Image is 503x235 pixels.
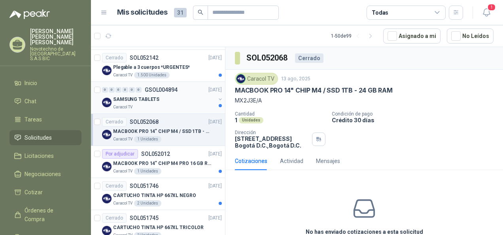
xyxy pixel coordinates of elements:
[331,30,377,42] div: 1 - 50 de 99
[208,54,222,62] p: [DATE]
[447,28,494,44] button: No Leídos
[102,162,112,171] img: Company Logo
[30,28,81,45] p: [PERSON_NAME] [PERSON_NAME] [PERSON_NAME]
[281,75,310,83] p: 13 ago, 2025
[280,157,303,165] div: Actividad
[113,64,190,71] p: Plegable a 3 cuerpos *URGENTES*
[117,7,168,18] h1: Mis solicitudes
[25,133,52,142] span: Solicitudes
[134,136,161,142] div: 1 Unidades
[113,104,132,110] p: Caracol TV
[113,224,204,231] p: CARTUCHO TINTA HP 667XL TRICOLOR
[9,167,81,182] a: Negociaciones
[235,117,237,123] p: 1
[235,86,393,95] p: MACBOOK PRO 14" CHIP M4 / SSD 1TB - 24 GB RAM
[25,79,37,87] span: Inicio
[9,112,81,127] a: Tareas
[134,200,161,207] div: 2 Unidades
[113,96,159,103] p: SAMSUNG TABLETS
[235,73,278,85] div: Caracol TV
[102,130,112,139] img: Company Logo
[372,8,388,17] div: Todas
[316,157,340,165] div: Mensajes
[91,114,225,146] a: CerradoSOL052068[DATE] Company LogoMACBOOK PRO 14" CHIP M4 / SSD 1TB - 24 GB RAMCaracol TV1 Unidades
[235,111,325,117] p: Cantidad
[130,183,159,189] p: SOL051746
[246,52,289,64] h3: SOL052068
[9,130,81,145] a: Solicitudes
[102,53,127,63] div: Cerrado
[198,9,203,15] span: search
[235,96,494,105] p: MX2J3E/A
[332,117,500,123] p: Crédito 30 días
[102,181,127,191] div: Cerrado
[136,87,142,93] div: 0
[479,6,494,20] button: 1
[113,168,132,174] p: Caracol TV
[102,66,112,75] img: Company Logo
[9,94,81,109] a: Chat
[109,87,115,93] div: 0
[130,55,159,61] p: SOL052142
[25,170,61,178] span: Negociaciones
[113,160,212,167] p: MACBOOK PRO 14" CHIP M4 PRO 16 GB RAM 1TB
[235,130,309,135] p: Dirección
[9,203,81,227] a: Órdenes de Compra
[113,72,132,78] p: Caracol TV
[113,200,132,207] p: Caracol TV
[208,182,222,190] p: [DATE]
[383,28,441,44] button: Asignado a mi
[25,115,42,124] span: Tareas
[295,53,323,63] div: Cerrado
[134,168,161,174] div: 1 Unidades
[9,9,50,19] img: Logo peakr
[134,72,170,78] div: 1.500 Unidades
[25,97,36,106] span: Chat
[102,194,112,203] img: Company Logo
[25,188,43,197] span: Cotizar
[113,128,212,135] p: MACBOOK PRO 14" CHIP M4 / SSD 1TB - 24 GB RAM
[113,192,196,199] p: CARTUCHO TINTA HP 667XL NEGRO
[113,136,132,142] p: Caracol TV
[25,206,74,224] span: Órdenes de Compra
[25,152,54,160] span: Licitaciones
[208,118,222,126] p: [DATE]
[174,8,187,17] span: 31
[235,157,267,165] div: Cotizaciones
[235,135,309,149] p: [STREET_ADDRESS] Bogotá D.C. , Bogotá D.C.
[236,74,245,83] img: Company Logo
[332,111,500,117] p: Condición de pago
[208,150,222,158] p: [DATE]
[102,98,112,107] img: Company Logo
[91,178,225,210] a: CerradoSOL051746[DATE] Company LogoCARTUCHO TINTA HP 667XL NEGROCaracol TV2 Unidades
[91,50,225,82] a: CerradoSOL052142[DATE] Company LogoPlegable a 3 cuerpos *URGENTES*Caracol TV1.500 Unidades
[130,119,159,125] p: SOL052068
[487,4,496,11] span: 1
[9,148,81,163] a: Licitaciones
[102,213,127,223] div: Cerrado
[102,87,108,93] div: 0
[239,117,263,123] div: Unidades
[130,215,159,221] p: SOL051745
[102,85,223,110] a: 0 0 0 0 0 0 GSOL004894[DATE] Company LogoSAMSUNG TABLETSCaracol TV
[9,185,81,200] a: Cotizar
[129,87,135,93] div: 0
[141,151,170,157] p: SOL052012
[145,87,178,93] p: GSOL004894
[208,86,222,94] p: [DATE]
[102,117,127,127] div: Cerrado
[208,214,222,222] p: [DATE]
[30,47,81,61] p: Novotechno de [GEOGRAPHIC_DATA] S.A.S BIC
[91,146,225,178] a: Por adjudicarSOL052012[DATE] Company LogoMACBOOK PRO 14" CHIP M4 PRO 16 GB RAM 1TBCaracol TV1 Uni...
[115,87,121,93] div: 0
[102,149,138,159] div: Por adjudicar
[9,76,81,91] a: Inicio
[122,87,128,93] div: 0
